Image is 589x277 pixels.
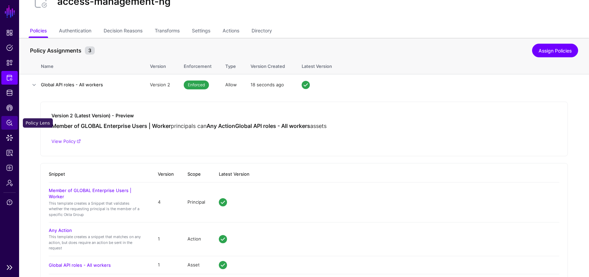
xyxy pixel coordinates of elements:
a: CAEP Hub [1,101,18,115]
span: Dashboard [6,29,13,36]
a: Decision Reasons [104,25,142,38]
span: Identity Data Fabric [6,89,13,96]
a: Any Action [49,228,72,233]
h4: Global API roles - All workers [41,82,136,88]
span: Data Lens [6,134,13,141]
th: Version [143,56,177,74]
p: This template creates a Snippet that validates whether the requesting principal is the member of ... [49,201,144,218]
strong: Any Action [207,122,235,129]
a: Settings [192,25,210,38]
span: Reports [6,149,13,156]
th: Latest Version [295,56,589,74]
span: Support [6,199,13,206]
td: Allow [218,74,244,96]
a: Logs [1,161,18,175]
span: Policy Assignments [28,46,83,55]
td: Principal [181,183,212,222]
th: Version Created [244,56,295,74]
a: SGNL [4,4,16,19]
th: Enforcement [177,56,218,74]
a: Dashboard [1,26,18,40]
a: Policy Lens [1,116,18,130]
span: CAEP Hub [6,104,13,111]
td: 1 [151,222,181,256]
strong: Global API roles - All workers [235,122,310,129]
a: Identity Data Fabric [1,86,18,100]
span: assets [310,122,327,129]
a: Authentication [59,25,91,38]
h5: Version 2 (Latest Version) - Preview [51,113,557,119]
a: Admin [1,176,18,190]
a: Policies [1,41,18,55]
th: Type [218,56,244,74]
span: Policies [6,44,13,51]
th: Latest Version [212,166,559,183]
strong: Member of GLOBAL Enterprise Users | Worker [51,122,171,129]
a: Protected Systems [1,71,18,85]
a: Data Lens [1,131,18,145]
td: 4 [151,183,181,222]
td: 1 [151,256,181,274]
th: Name [41,56,143,74]
p: This template creates a snippet that matches on any action, but does require an action be sent in... [49,234,144,251]
span: Policy Lens [6,119,13,126]
a: Policies [30,25,47,38]
div: Policy Lens [23,118,53,128]
span: Admin [6,179,13,186]
span: Enforced [184,81,209,89]
span: Snippets [6,59,13,66]
a: Reports [1,146,18,160]
small: 3 [85,46,95,55]
td: Asset [181,256,212,274]
a: Global API roles - All workers [49,262,111,268]
td: Action [181,222,212,256]
a: Directory [252,25,272,38]
span: 18 seconds ago [251,82,284,87]
span: principals can [171,122,207,129]
a: Member of GLOBAL Enterprise Users | Worker [49,188,131,199]
a: Snippets [1,56,18,70]
td: Version 2 [143,74,177,96]
th: Snippet [49,166,151,183]
th: Scope [181,166,212,183]
span: Protected Systems [6,74,13,81]
a: Assign Policies [532,44,578,57]
span: Logs [6,164,13,171]
a: Actions [223,25,239,38]
th: Version [151,166,181,183]
a: View Policy [51,138,81,144]
a: Transforms [155,25,180,38]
